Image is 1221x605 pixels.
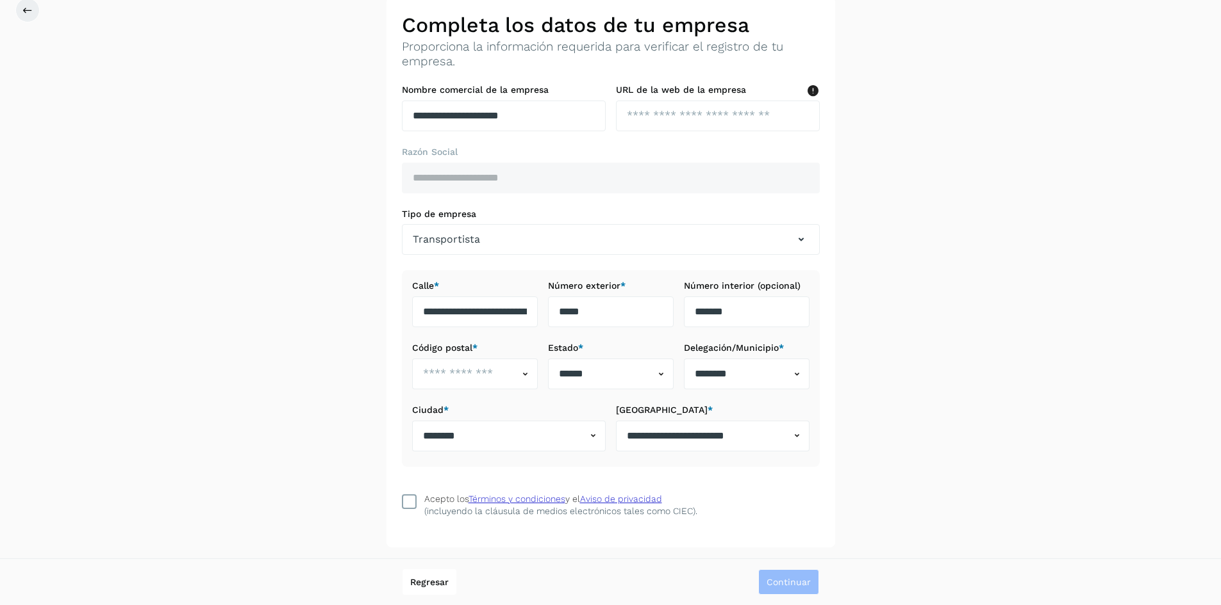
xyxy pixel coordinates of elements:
label: Número exterior [548,280,674,291]
label: URL de la web de la empresa [616,85,820,95]
span: Regresar [410,577,449,586]
button: Regresar [403,569,456,595]
a: Aviso de privacidad [580,494,662,504]
a: Términos y condiciones [469,494,565,504]
div: Acepto los y el [424,492,662,506]
label: Calle [412,280,538,291]
label: Nombre comercial de la empresa [402,85,606,95]
label: Delegación/Municipio [684,343,810,353]
h2: Completa los datos de tu empresa [402,13,820,37]
label: Estado [548,343,674,353]
label: Ciudad [412,405,606,415]
button: Continuar [758,569,819,595]
span: Transportista [413,232,480,247]
p: Proporciona la información requerida para verificar el registro de tu empresa. [402,40,820,69]
label: Número interior (opcional) [684,280,810,291]
p: (incluyendo la cláusula de medios electrónicos tales como CIEC). [424,506,697,517]
label: Razón Social [402,147,820,157]
label: Código postal [412,343,538,353]
label: Tipo de empresa [402,209,820,220]
span: Continuar [767,577,811,586]
label: [GEOGRAPHIC_DATA] [616,405,810,415]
